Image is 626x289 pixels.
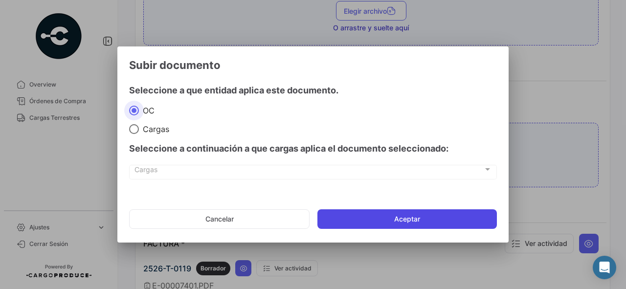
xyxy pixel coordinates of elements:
[139,106,155,115] span: OC
[317,209,497,229] button: Aceptar
[129,58,497,72] h3: Subir documento
[129,142,497,156] h4: Seleccione a continuación a que cargas aplica el documento seleccionado:
[139,124,169,134] span: Cargas
[129,209,310,229] button: Cancelar
[129,84,497,97] h4: Seleccione a que entidad aplica este documento.
[593,256,616,279] div: Abrir Intercom Messenger
[134,167,483,176] span: Cargas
